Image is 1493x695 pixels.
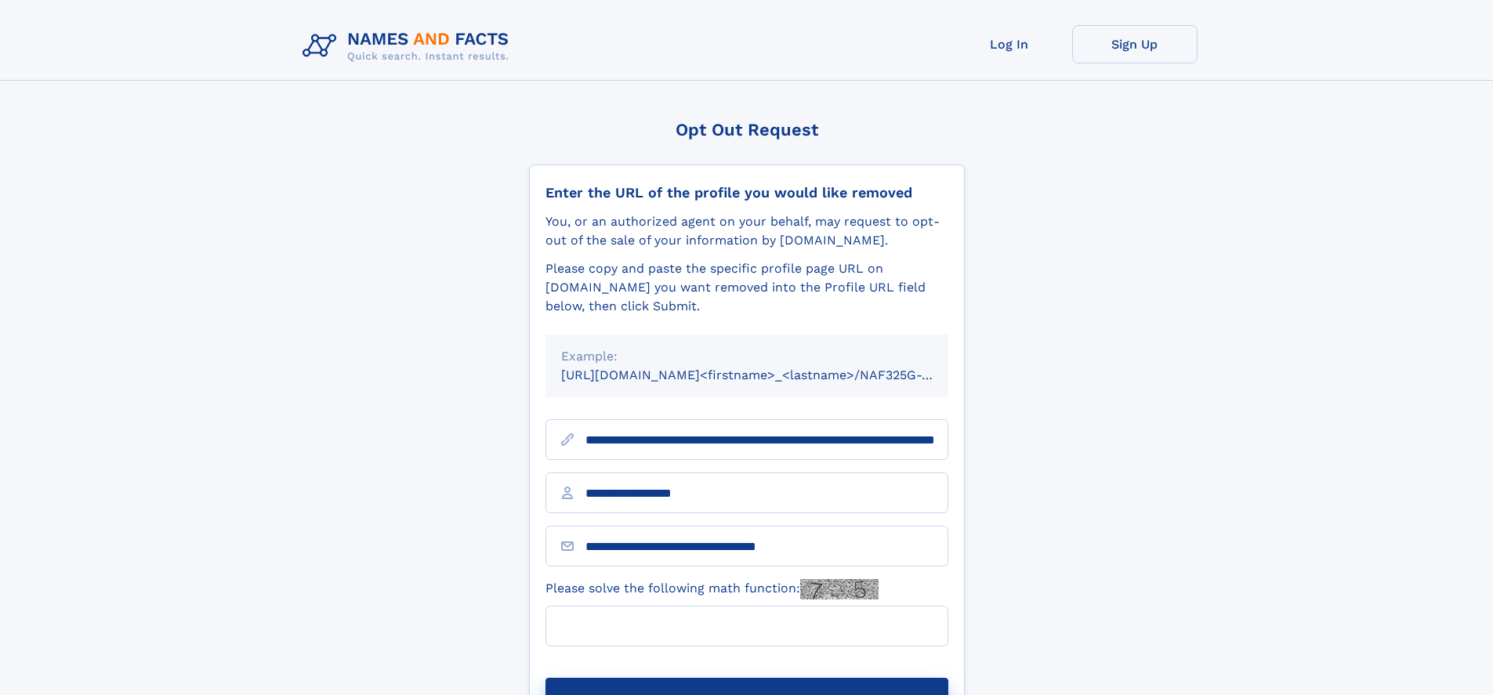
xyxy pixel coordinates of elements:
[947,25,1072,63] a: Log In
[296,25,522,67] img: Logo Names and Facts
[561,367,978,382] small: [URL][DOMAIN_NAME]<firstname>_<lastname>/NAF325G-xxxxxxxx
[545,184,948,201] div: Enter the URL of the profile you would like removed
[1072,25,1198,63] a: Sign Up
[545,579,879,599] label: Please solve the following math function:
[545,212,948,250] div: You, or an authorized agent on your behalf, may request to opt-out of the sale of your informatio...
[529,120,965,139] div: Opt Out Request
[561,347,933,366] div: Example:
[545,259,948,316] div: Please copy and paste the specific profile page URL on [DOMAIN_NAME] you want removed into the Pr...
